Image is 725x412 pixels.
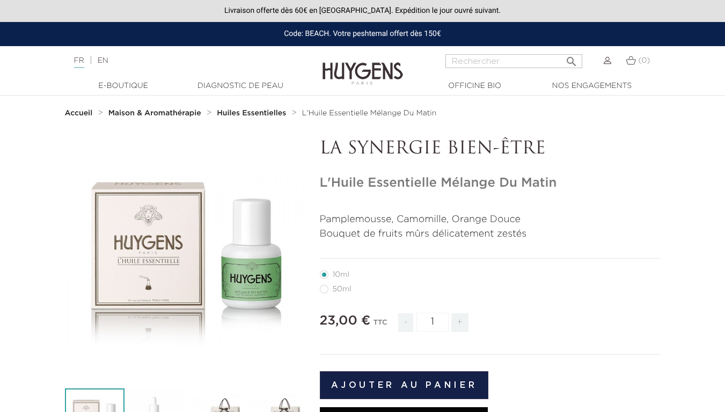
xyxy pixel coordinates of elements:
[108,109,201,117] strong: Maison & Aromathérapie
[421,80,529,92] a: Officine Bio
[445,54,582,68] input: Rechercher
[69,54,294,67] div: |
[217,109,286,117] strong: Huiles Essentielles
[320,175,661,191] h1: L'Huile Essentielle Mélange Du Matin
[65,109,93,117] strong: Accueil
[638,57,650,64] span: (0)
[374,311,387,340] div: TTC
[217,109,289,117] a: Huiles Essentielles
[320,314,371,327] span: 23,00 €
[320,285,364,293] label: 50ml
[538,80,646,92] a: Nos engagements
[65,109,95,117] a: Accueil
[108,109,204,117] a: Maison & Aromathérapie
[320,270,362,279] label: 10ml
[451,313,468,332] span: +
[416,313,449,332] input: Quantité
[97,57,108,64] a: EN
[302,109,437,117] a: L'Huile Essentielle Mélange Du Matin
[320,139,661,159] p: LA SYNERGIE BIEN-ÊTRE
[74,57,84,68] a: FR
[320,227,661,241] p: Bouquet de fruits mûrs délicatement zestés
[562,51,581,65] button: 
[398,313,413,332] span: -
[187,80,294,92] a: Diagnostic de peau
[70,80,177,92] a: E-Boutique
[320,212,661,227] p: Pamplemousse, Camomille, Orange Douce
[320,371,489,399] button: Ajouter au panier
[565,52,578,65] i: 
[323,45,403,86] img: Huygens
